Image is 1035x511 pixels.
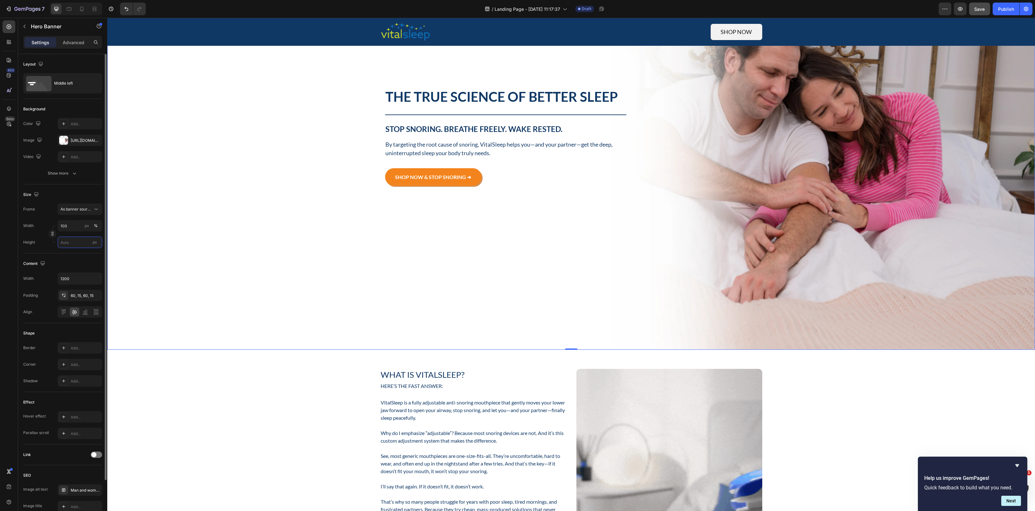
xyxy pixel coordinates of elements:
div: Size [23,190,40,199]
div: Publish [998,6,1014,12]
p: See, most generic mouthpieces are one-size-fits-all. They’re uncomfortable, hard to wear, and oft... [274,434,458,457]
span: Landing Page - [DATE] 11:17:37 [495,6,560,12]
div: Man and woman happy in bed [71,487,101,493]
h2: Help us improve GemPages! [924,474,1021,482]
input: px [58,237,102,248]
div: Shadow [23,378,38,384]
span: / [492,6,493,12]
div: Image [23,136,43,145]
span: px [93,240,97,245]
div: Add... [71,154,101,160]
a: SHOP NOW & STOP SNORING ➜ [278,150,374,168]
div: SEO [23,473,31,478]
div: Add... [71,414,101,420]
p: Why do I emphasize “adjustable”? Because most snoring devices are not. And it’s this custom adjus... [274,411,458,427]
span: As banner source [60,206,92,212]
div: Shape [23,330,35,336]
div: [URL][DOMAIN_NAME] [71,138,101,143]
div: Hover effect [23,413,46,419]
input: Auto [58,273,102,284]
div: 450 [6,68,15,73]
div: 60, 15, 60, 15 [71,293,101,299]
label: Width [23,223,34,229]
div: Border [23,345,36,351]
div: % [94,223,98,229]
div: Layout [23,60,45,69]
div: Corner [23,362,36,367]
div: Video [23,153,42,161]
span: SHOP NOW & STOP SNORING ➜ [288,156,364,162]
button: Hide survey [1013,462,1021,469]
p: Hero Banner [31,23,85,30]
button: As banner source [58,204,102,215]
div: Middle left [54,76,93,91]
button: 7 [3,3,47,15]
div: Add... [71,378,101,384]
p: Advanced [63,39,84,46]
div: px [85,223,89,229]
div: Align [23,309,32,315]
p: Quick feedback to build what you need. [924,485,1021,491]
div: Link [23,452,31,458]
button: Publish [993,3,1019,15]
div: Width [23,276,34,281]
div: Add... [71,431,101,437]
button: Show more [23,168,102,179]
div: Add... [71,504,101,510]
span: 1 [1026,470,1031,475]
label: Frame [23,206,35,212]
div: Background [23,106,45,112]
div: Help us improve GemPages! [924,462,1021,506]
button: Save [969,3,990,15]
p: By targeting the root cause of snoring, VitalSleep helps you—and your partner—get the deep, unint... [278,122,519,140]
div: Padding [23,293,38,298]
h2: What Is VitalSleep? [273,351,459,363]
div: Effect [23,399,34,405]
p: VitalSleep is a fully adjustable anti-snoring mouthpiece that gently moves your lower jaw forward... [274,381,458,404]
p: Settings [32,39,49,46]
iframe: Design area [107,18,1035,511]
h2: The True Science of Better Sleep [278,70,519,87]
input: px% [58,220,102,231]
span: Draft [582,6,591,12]
button: % [83,222,91,230]
div: Image alt text [23,487,48,492]
button: Next question [1001,496,1021,506]
p: I’ll say that again. If it doesn’t fit, it doesn’t work. [274,465,458,473]
p: Here’s the fast answer: [274,364,458,372]
div: Image title [23,503,42,509]
div: Add... [71,121,101,127]
p: That’s why so many people struggle for years with poor sleep, tired mornings, and frustrated part... [274,480,458,503]
div: Beta [5,116,15,121]
button: px [92,222,100,230]
div: Add... [71,345,101,351]
p: 7 [42,5,45,13]
span: Save [975,6,985,12]
label: Height [23,239,35,245]
h2: Stop Snoring. Breathe Freely. Wake Rested. [278,106,519,117]
div: Parallax scroll [23,430,49,436]
div: Show more [48,170,78,176]
div: Content [23,259,46,268]
div: Add... [71,362,101,368]
div: Color [23,120,42,128]
div: Undo/Redo [120,3,146,15]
